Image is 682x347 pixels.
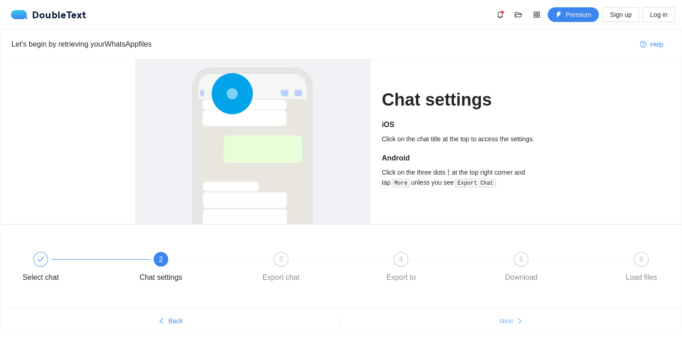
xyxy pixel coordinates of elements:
[445,169,452,176] b: ⋮
[512,11,525,18] span: folder-open
[139,270,182,285] div: Chat settings
[158,318,165,325] span: left
[386,270,416,285] div: Export to
[134,252,255,285] div: 2Chat settings
[14,252,134,285] div: Select chat
[392,179,410,188] code: More
[255,252,375,285] div: 3Export chat
[493,11,507,18] span: bell
[0,314,341,328] button: leftBack
[382,89,547,111] h1: Chat settings
[262,270,299,285] div: Export chat
[610,10,631,20] span: Sign up
[168,316,182,326] span: Back
[500,316,513,326] span: Next
[455,179,496,188] code: Export Chat
[633,37,671,52] button: question-circleHelp
[615,252,668,285] div: 6Load files
[11,10,86,19] a: logoDoubleText
[640,41,646,48] span: question-circle
[11,10,86,19] div: DoubleText
[530,11,543,18] span: appstore
[382,167,547,188] div: Click on the three dots at the top right corner and tap unless you see
[37,256,44,263] span: check
[505,270,538,285] div: Download
[493,7,507,22] button: bell
[374,252,495,285] div: 4Export to
[495,252,615,285] div: 5Download
[341,314,682,328] button: Nextright
[529,7,544,22] button: appstore
[519,256,523,263] span: 5
[626,270,657,285] div: Load files
[279,256,283,263] span: 3
[511,7,526,22] button: folder-open
[650,10,667,20] span: Log in
[517,318,523,325] span: right
[602,7,639,22] button: Sign up
[382,134,547,144] div: Click on the chat title at the top to access the settings.
[565,10,591,20] span: Premium
[11,38,633,50] div: Let's begin by retrieving your WhatsApp files
[555,11,562,19] span: thunderbolt
[548,7,599,22] button: thunderboltPremium
[22,270,59,285] div: Select chat
[382,119,547,130] h5: iOS
[399,256,403,263] span: 4
[159,256,163,263] span: 2
[11,10,32,19] img: logo
[643,7,675,22] button: Log in
[639,256,644,263] span: 6
[650,39,663,49] span: Help
[382,153,547,164] h5: Android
